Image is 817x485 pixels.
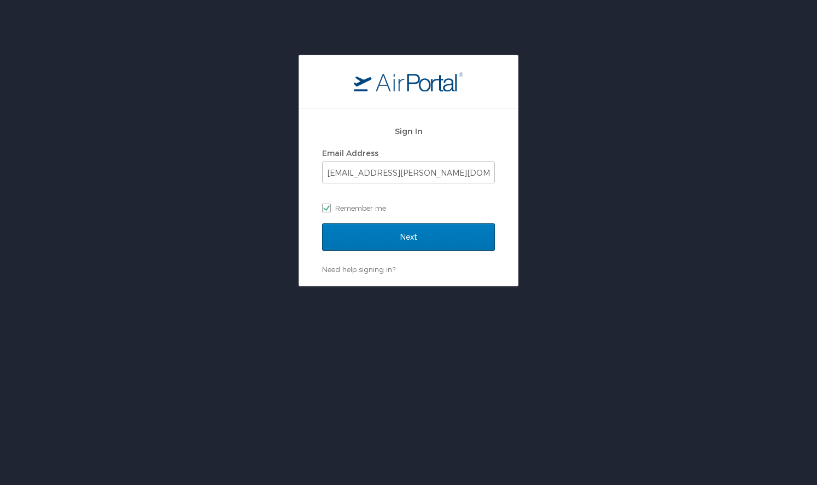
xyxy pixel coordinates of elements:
[322,148,378,158] label: Email Address
[322,125,495,137] h2: Sign In
[322,200,495,216] label: Remember me
[322,223,495,251] input: Next
[322,265,395,274] a: Need help signing in?
[354,72,463,91] img: logo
